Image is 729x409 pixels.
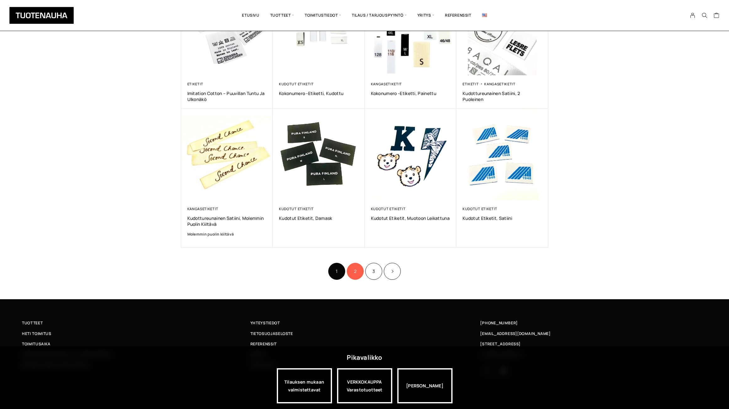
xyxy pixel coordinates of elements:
a: Tietosuojaseloste [250,330,479,337]
a: Kokonumero -etiketti, Painettu [371,90,450,96]
a: Kudotut etiketit [463,206,497,211]
a: Etusivu [237,5,265,26]
div: [PERSON_NAME] [397,368,453,403]
a: Kangasetiketit [484,82,516,86]
a: Heti toimitus [22,330,250,337]
a: Etiketit [187,82,204,86]
a: Imitation Cotton – puuvillan tuntu ja ulkonäkö [187,90,267,102]
a: Kudotut etiketit [279,206,314,211]
a: My Account [687,13,699,18]
a: Etiketit [463,82,479,86]
b: Molemmin puolin kiiltävä [187,231,234,237]
button: Search [699,13,710,18]
a: [PHONE_NUMBER] [480,320,518,326]
a: [EMAIL_ADDRESS][DOMAIN_NAME] [480,330,551,337]
div: Pikavalikko [347,352,382,363]
a: Kangasetiketit [187,206,219,211]
a: Kudottureunainen satiini, molemmin puolin kiiltävä [187,215,267,227]
span: Referenssit [250,341,277,347]
img: English [482,13,487,17]
span: Sivu 1 [328,263,345,280]
span: Yhteystiedot [250,320,280,326]
a: Sivu 2 [347,263,364,280]
a: Kokonumero -etiketti, Kudottu [279,90,358,96]
div: VERKKOKAUPPA Varastotuotteet [337,368,392,403]
a: VERKKOKAUPPAVarastotuotteet [337,368,392,403]
span: Tuotteet [22,320,43,326]
a: Tuotteet [22,320,250,326]
a: Kudotut etiketit, satiini [463,215,542,221]
a: Tilauksen mukaan valmistettavat [277,368,332,403]
a: Kudotut etiketit, muotoon leikattuna [371,215,450,221]
a: Referenssit [250,341,479,347]
a: Sivu 3 [365,263,382,280]
span: Tuotteet [265,5,299,26]
img: Tuotenauha Oy [9,7,74,24]
span: Tietosuojaseloste [250,330,293,337]
span: [STREET_ADDRESS] [480,341,520,347]
a: Kudottureunainen satiini, 2 puoleinen [463,90,542,102]
span: Toimitusaika [22,341,51,347]
a: Kudotut etiketit, Damask [279,215,358,221]
span: Toimitustiedot [299,5,346,26]
a: Kangasetiketit [371,82,402,86]
a: Kudotut etiketit [279,82,314,86]
nav: Product Pagination [181,262,548,280]
a: Referenssit [440,5,477,26]
a: Molemmin puolin kiiltävä [187,231,267,237]
span: Yritys [412,5,440,26]
a: Kudotut etiketit [371,206,406,211]
a: Yhteystiedot [250,320,479,326]
span: Tilaus / Tarjouspyyntö [346,5,412,26]
a: Cart [714,12,720,20]
span: Heti toimitus [22,330,51,337]
a: Toimitusaika [22,341,250,347]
